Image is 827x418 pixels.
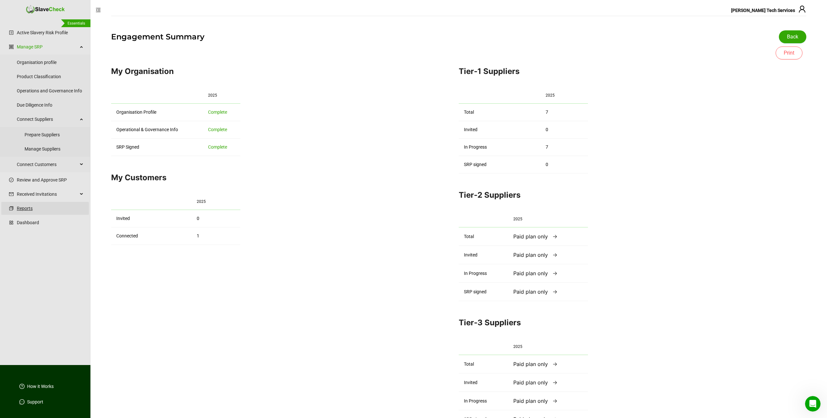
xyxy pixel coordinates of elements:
td: In Progress [459,264,508,283]
td: Invited [111,210,192,227]
a: Manage SRP [17,40,78,53]
td: Organisation Profile [111,104,203,121]
span: question-circle [19,384,25,389]
th: 2025 [508,339,588,355]
td: In Progress [459,139,540,156]
p: Check back later for updates. [21,55,108,61]
div: Close [113,3,125,14]
span: Back [787,33,798,41]
td: 0 [540,121,588,139]
th: 2025 [192,193,240,210]
button: Help [43,202,86,227]
a: Organisation profile [17,56,84,69]
span: Paid plan only [513,269,548,277]
td: SRP signed [459,156,540,173]
h2: Tier-1 Suppliers [459,66,806,77]
th: 2025 [508,211,588,227]
h2: Tier-3 Suppliers [459,317,806,328]
iframe: Intercom live chat [805,396,821,412]
td: SRP Signed [111,139,203,156]
a: Manage Suppliers [25,142,84,155]
th: 2025 [203,87,240,104]
span: user [798,5,806,13]
span: Complete [208,110,227,115]
span: group [9,45,14,49]
span: mail [9,192,14,196]
span: Received Invitations [17,188,78,201]
td: 0 [192,210,240,227]
td: Invited [459,373,508,392]
span: Messages [10,218,33,222]
span: [PERSON_NAME] Tech Services [731,8,795,13]
td: Total [459,227,508,246]
a: Operations and Governance Info [17,84,84,97]
th: 2025 [540,87,588,104]
td: 7 [540,139,588,156]
td: In Progress [459,392,508,410]
a: Review and Approve SRP [17,173,84,186]
span: Tasks [101,218,115,222]
a: Due Diligence Info [17,99,84,111]
span: Paid plan only [513,360,548,368]
h1: Engagement Summary [111,32,806,42]
a: Active Slavery Risk Profile [17,26,84,39]
td: SRP signed [459,283,508,301]
span: Paid plan only [513,288,548,296]
td: 0 [540,156,588,173]
a: Support [27,399,43,405]
button: Print [776,47,802,59]
td: Invited [459,121,540,139]
span: Complete [208,127,227,132]
button: Back [779,30,806,43]
span: Paid plan only [513,379,548,386]
span: message [19,399,25,404]
span: Connect Customers [17,158,78,171]
span: Complete [208,144,227,150]
a: Dashboard [17,216,84,229]
button: Tasks [86,202,129,227]
h1: Tasks [55,3,76,14]
p: There are currently no tasks available. [21,48,108,55]
td: Invited [459,246,508,264]
span: Paid plan only [513,251,548,259]
a: Prepare Suppliers [25,128,84,141]
span: Paid plan only [513,397,548,405]
h2: Tier-2 Suppliers [459,190,806,201]
td: Connected [111,227,192,245]
h2: My Organisation [111,66,459,77]
span: menu-fold [96,7,101,13]
td: Total [459,104,540,121]
h2: No tasks [50,34,79,42]
td: Operational & Governance Info [111,121,203,139]
h2: My Customers [111,172,459,183]
a: Reports [17,202,84,215]
td: 7 [540,104,588,121]
span: Help [59,218,70,222]
span: Print [784,49,794,57]
a: How it Works [27,383,54,390]
span: Connect Suppliers [17,113,78,126]
td: Total [459,355,508,373]
span: Paid plan only [513,233,548,240]
td: 1 [192,227,240,245]
a: Product Classification [17,70,84,83]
